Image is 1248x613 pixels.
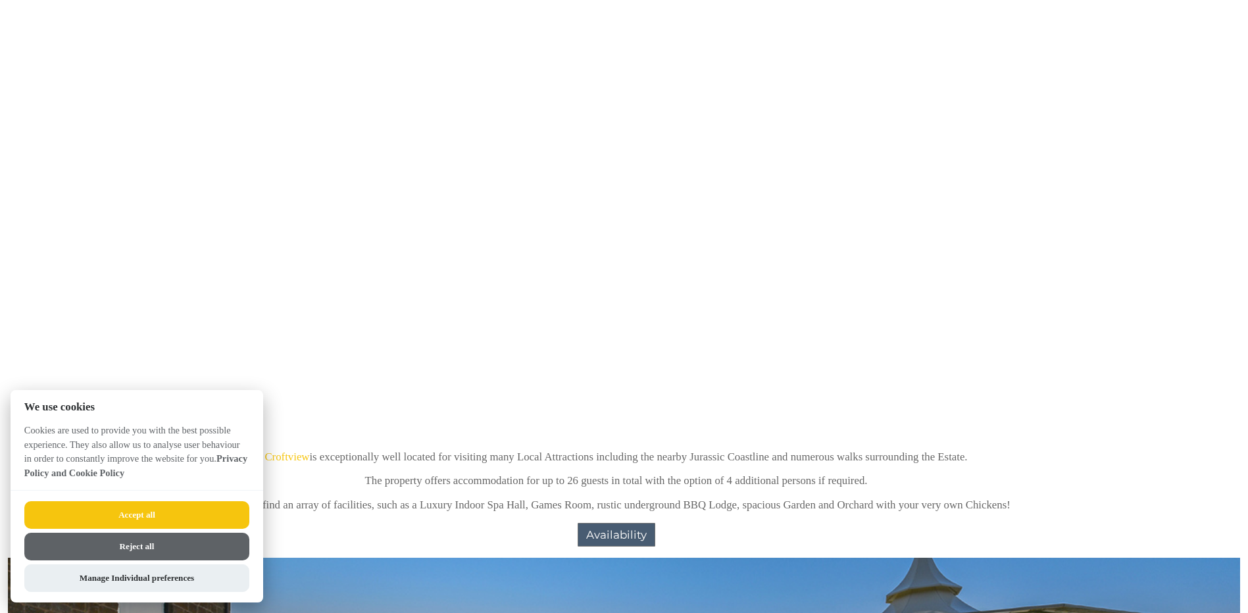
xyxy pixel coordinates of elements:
p: You will find an array of facilities, such as a Luxury Indoor Spa Hall, Games Room, rustic underg... [26,499,1206,512]
a: Privacy Policy and Cookie Policy [24,453,247,478]
button: Accept all [24,501,249,529]
h2: We use cookies [11,401,263,413]
button: Reject all [24,533,249,560]
p: Cookies are used to provide you with the best possible experience. They also allow us to analyse ... [11,424,263,490]
a: Croftview [264,451,309,463]
p: is exceptionally well located for visiting many Local Attractions including the nearby Jurassic C... [26,451,1206,464]
a: Availability [578,523,655,547]
p: The property offers accommodation for up to 26 guests in total with the option of 4 additional pe... [26,474,1206,487]
button: Manage Individual preferences [24,564,249,592]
